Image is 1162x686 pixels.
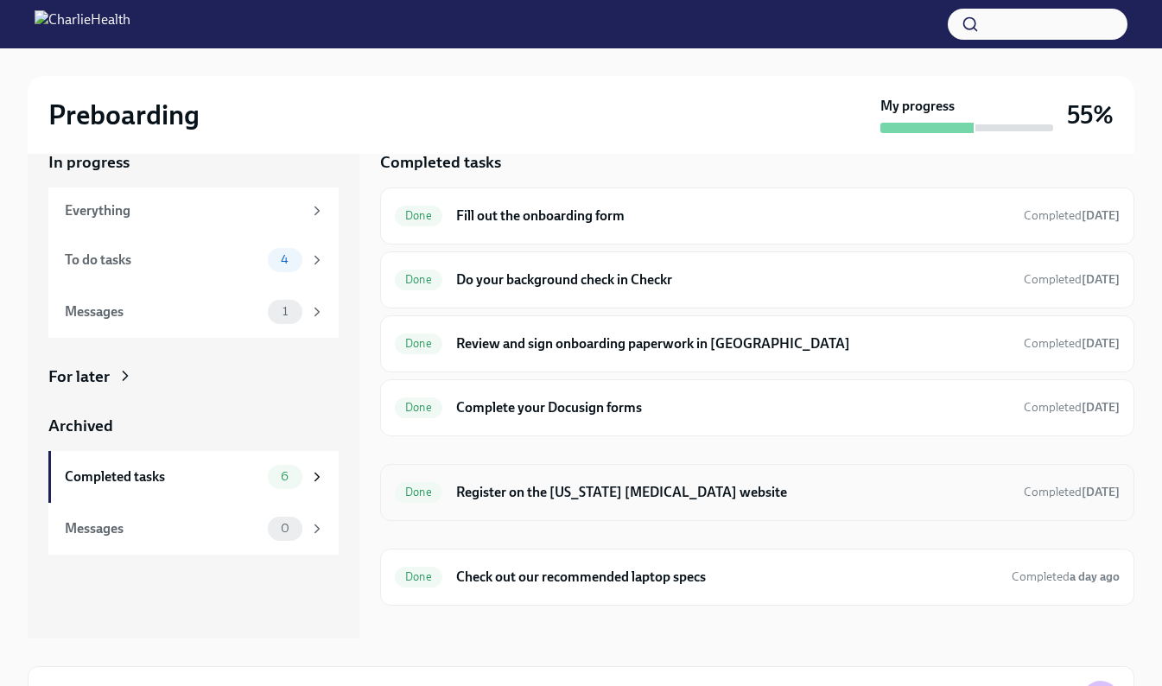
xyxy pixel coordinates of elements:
[395,337,442,350] span: Done
[270,470,299,483] span: 6
[270,522,300,535] span: 0
[395,486,442,499] span: Done
[395,479,1120,506] a: DoneRegister on the [US_STATE] [MEDICAL_DATA] websiteCompleted[DATE]
[1024,336,1120,351] span: Completed
[395,330,1120,358] a: DoneReview and sign onboarding paperwork in [GEOGRAPHIC_DATA]Completed[DATE]
[48,451,339,503] a: Completed tasks6
[456,398,1010,417] h6: Complete your Docusign forms
[1012,568,1120,585] span: September 17th, 2025 21:17
[65,201,302,220] div: Everything
[65,251,261,270] div: To do tasks
[48,415,339,437] a: Archived
[1070,569,1120,584] strong: a day ago
[1067,99,1114,130] h3: 55%
[395,563,1120,591] a: DoneCheck out our recommended laptop specsCompleteda day ago
[1082,400,1120,415] strong: [DATE]
[1024,335,1120,352] span: September 16th, 2025 20:15
[48,98,200,132] h2: Preboarding
[456,568,998,587] h6: Check out our recommended laptop specs
[1024,399,1120,416] span: September 16th, 2025 20:29
[48,187,339,234] a: Everything
[48,503,339,555] a: Messages0
[395,570,442,583] span: Done
[395,202,1120,230] a: DoneFill out the onboarding formCompleted[DATE]
[1024,400,1120,415] span: Completed
[48,365,339,388] a: For later
[270,253,299,266] span: 4
[48,234,339,286] a: To do tasks4
[1012,569,1120,584] span: Completed
[880,97,955,116] strong: My progress
[48,286,339,338] a: Messages1
[1082,272,1120,287] strong: [DATE]
[1024,207,1120,224] span: September 16th, 2025 19:57
[1024,208,1120,223] span: Completed
[456,483,1010,502] h6: Register on the [US_STATE] [MEDICAL_DATA] website
[65,467,261,486] div: Completed tasks
[395,266,1120,294] a: DoneDo your background check in CheckrCompleted[DATE]
[272,305,298,318] span: 1
[1024,485,1120,499] span: Completed
[48,365,110,388] div: For later
[395,401,442,414] span: Done
[456,270,1010,289] h6: Do your background check in Checkr
[395,209,442,222] span: Done
[65,519,261,538] div: Messages
[380,151,501,174] h5: Completed tasks
[35,10,130,38] img: CharlieHealth
[65,302,261,321] div: Messages
[1082,208,1120,223] strong: [DATE]
[395,394,1120,422] a: DoneComplete your Docusign formsCompleted[DATE]
[1024,272,1120,287] span: Completed
[395,273,442,286] span: Done
[1082,336,1120,351] strong: [DATE]
[456,334,1010,353] h6: Review and sign onboarding paperwork in [GEOGRAPHIC_DATA]
[1024,484,1120,500] span: September 16th, 2025 20:08
[1082,485,1120,499] strong: [DATE]
[456,206,1010,225] h6: Fill out the onboarding form
[48,151,339,174] a: In progress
